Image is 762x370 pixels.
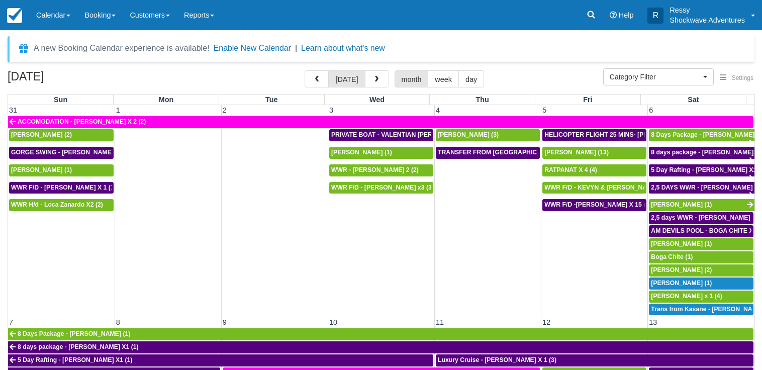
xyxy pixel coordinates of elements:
button: [DATE] [328,70,365,87]
span: 8 days package - [PERSON_NAME] X1 (1) [18,343,139,350]
a: HELICOPTER FLIGHT 25 MINS- [PERSON_NAME] X1 (1) [542,129,646,141]
a: Luxury Cruise - [PERSON_NAME] X 1 (3) [436,354,753,366]
span: 1 [115,106,121,114]
span: Category Filter [610,72,701,82]
span: Sun [54,96,67,104]
a: [PERSON_NAME] (1) [649,238,753,250]
p: Ressy [670,5,745,15]
a: ACCOMODATION - [PERSON_NAME] X 2 (2) [8,116,753,128]
span: Thu [475,96,489,104]
a: Trans from Kasane - [PERSON_NAME] X4 (4) [649,304,753,316]
span: [PERSON_NAME] (1) [11,166,72,173]
span: 8 Days Package - [PERSON_NAME] (1) [18,330,130,337]
span: [PERSON_NAME] (1) [651,280,712,287]
span: Fri [583,96,592,104]
span: 5 [541,106,547,114]
button: day [458,70,484,87]
span: 8 [115,318,121,326]
h2: [DATE] [8,70,135,89]
i: Help [610,12,617,19]
a: [PERSON_NAME] (1) [649,199,754,211]
span: ACCOMODATION - [PERSON_NAME] X 2 (2) [18,118,146,125]
span: WWR F/D - KEVYN & [PERSON_NAME] 2 (2) [544,184,673,191]
button: Settings [714,71,759,85]
a: [PERSON_NAME] (1) [329,147,433,159]
a: WWR F/D - [PERSON_NAME] X 1 (1) [9,182,114,194]
span: Sat [688,96,699,104]
span: | [295,44,297,52]
img: checkfront-main-nav-mini-logo.png [7,8,22,23]
a: WWR - [PERSON_NAME] 2 (2) [329,164,433,176]
button: Category Filter [603,68,714,85]
a: Learn about what's new [301,44,385,52]
span: 11 [435,318,445,326]
a: RATPANAT X 4 (4) [542,164,646,176]
a: [PERSON_NAME] (13) [542,147,646,159]
a: WWR F/D -[PERSON_NAME] X 15 (15) [542,199,646,211]
span: 9 [222,318,228,326]
a: WWR F/D - KEVYN & [PERSON_NAME] 2 (2) [542,182,646,194]
span: 7 [8,318,14,326]
button: month [395,70,429,87]
a: AM DEVILS POOL - BOGA CHITE X 1 (1) [649,225,753,237]
a: GORGE SWING - [PERSON_NAME] X 2 (2) [9,147,114,159]
a: 8 Days Package - [PERSON_NAME] (1) [8,328,753,340]
a: 2,5 DAYS WWR - [PERSON_NAME] X1 (1) [649,182,754,194]
span: WWR H/d - Loca Zanardo X2 (2) [11,201,103,208]
span: 31 [8,106,18,114]
a: WWR F/D - [PERSON_NAME] x3 (3) [329,182,433,194]
span: WWR F/D - [PERSON_NAME] X 1 (1) [11,184,116,191]
span: [PERSON_NAME] x 1 (4) [651,293,722,300]
span: WWR F/D -[PERSON_NAME] X 15 (15) [544,201,654,208]
p: Shockwave Adventures [670,15,745,25]
span: HELICOPTER FLIGHT 25 MINS- [PERSON_NAME] X1 (1) [544,131,707,138]
div: A new Booking Calendar experience is available! [34,42,210,54]
span: [PERSON_NAME] (1) [651,201,712,208]
span: 12 [541,318,551,326]
a: 8 Days Package - [PERSON_NAME] (1) [649,129,754,141]
a: 8 days package - [PERSON_NAME] X1 (1) [649,147,754,159]
span: RATPANAT X 4 (4) [544,166,597,173]
span: Luxury Cruise - [PERSON_NAME] X 1 (3) [438,356,556,363]
span: [PERSON_NAME] (1) [651,240,712,247]
span: [PERSON_NAME] (1) [331,149,392,156]
span: 10 [328,318,338,326]
a: TRANSFER FROM [GEOGRAPHIC_DATA] TO VIC FALLS - [PERSON_NAME] X 1 (1) [436,147,540,159]
a: [PERSON_NAME] (3) [436,129,540,141]
span: 3 [328,106,334,114]
span: Tue [265,96,278,104]
span: PRIVATE BOAT - VALENTIAN [PERSON_NAME] X 4 (4) [331,131,489,138]
span: 4 [435,106,441,114]
div: R [647,8,663,24]
span: [PERSON_NAME] (2) [651,266,712,273]
span: 6 [648,106,654,114]
span: GORGE SWING - [PERSON_NAME] X 2 (2) [11,149,134,156]
button: Enable New Calendar [214,43,291,53]
a: 2,5 days WWR - [PERSON_NAME] X2 (2) [649,212,753,224]
a: Boga Chite (1) [649,251,753,263]
span: 2 [222,106,228,114]
button: week [428,70,459,87]
span: Mon [159,96,174,104]
span: TRANSFER FROM [GEOGRAPHIC_DATA] TO VIC FALLS - [PERSON_NAME] X 1 (1) [438,149,679,156]
span: WWR - [PERSON_NAME] 2 (2) [331,166,419,173]
span: Boga Chite (1) [651,253,693,260]
a: 8 days package - [PERSON_NAME] X1 (1) [8,341,753,353]
a: PRIVATE BOAT - VALENTIAN [PERSON_NAME] X 4 (4) [329,129,433,141]
span: 5 Day Rafting - [PERSON_NAME] X1 (1) [18,356,132,363]
a: [PERSON_NAME] x 1 (4) [649,291,753,303]
a: WWR H/d - Loca Zanardo X2 (2) [9,199,114,211]
span: WWR F/D - [PERSON_NAME] x3 (3) [331,184,434,191]
a: [PERSON_NAME] (2) [9,129,114,141]
a: [PERSON_NAME] (1) [9,164,114,176]
span: Settings [732,74,753,81]
a: 5 Day Rafting - [PERSON_NAME] X1 (1) [649,164,754,176]
span: 13 [648,318,658,326]
span: [PERSON_NAME] (13) [544,149,609,156]
span: [PERSON_NAME] (3) [438,131,499,138]
span: Wed [369,96,385,104]
span: [PERSON_NAME] (2) [11,131,72,138]
a: [PERSON_NAME] (1) [649,277,753,290]
a: 5 Day Rafting - [PERSON_NAME] X1 (1) [8,354,433,366]
span: Help [619,11,634,19]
